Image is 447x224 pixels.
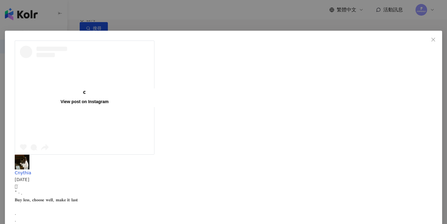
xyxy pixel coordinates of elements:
div: View post on Instagram [61,99,109,104]
img: KOL Avatar [15,155,29,169]
button: Close [427,33,439,46]
a: View post on Instagram [15,41,154,154]
a: KOL AvatarCnythia [15,155,432,175]
div: [DATE] [15,176,432,183]
span: close [431,37,436,42]
span: Cnythia [15,170,31,175]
